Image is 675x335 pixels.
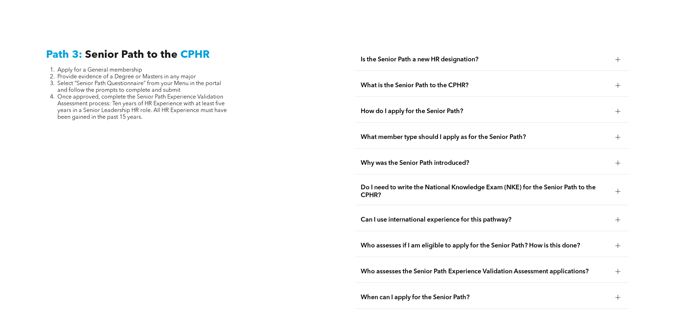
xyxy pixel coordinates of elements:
span: How do I apply for the Senior Path? [361,107,610,115]
span: Select “Senior Path Questionnaire” from your Menu in the portal and follow the prompts to complet... [57,81,221,93]
span: Path 3: [46,50,82,60]
span: What is the Senior Path to the CPHR? [361,82,610,89]
span: Who assesses the Senior Path Experience Validation Assessment applications? [361,268,610,275]
span: Senior Path to the [85,50,178,60]
span: Who assesses if I am eligible to apply for the Senior Path? How is this done? [361,242,610,250]
span: Once approved, complete the Senior Path Experience Validation Assessment process: Ten years of HR... [57,94,227,120]
span: Provide evidence of a Degree or Masters in any major [57,74,196,80]
span: When can I apply for the Senior Path? [361,294,610,301]
span: Why was the Senior Path introduced? [361,159,610,167]
span: What member type should I apply as for the Senior Path? [361,133,610,141]
span: Is the Senior Path a new HR designation? [361,56,610,63]
span: Can I use international experience for this pathway? [361,216,610,224]
span: Apply for a General membership [57,67,142,73]
span: CPHR [180,50,210,60]
span: Do I need to write the National Knowledge Exam (NKE) for the Senior Path to the CPHR? [361,184,610,199]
